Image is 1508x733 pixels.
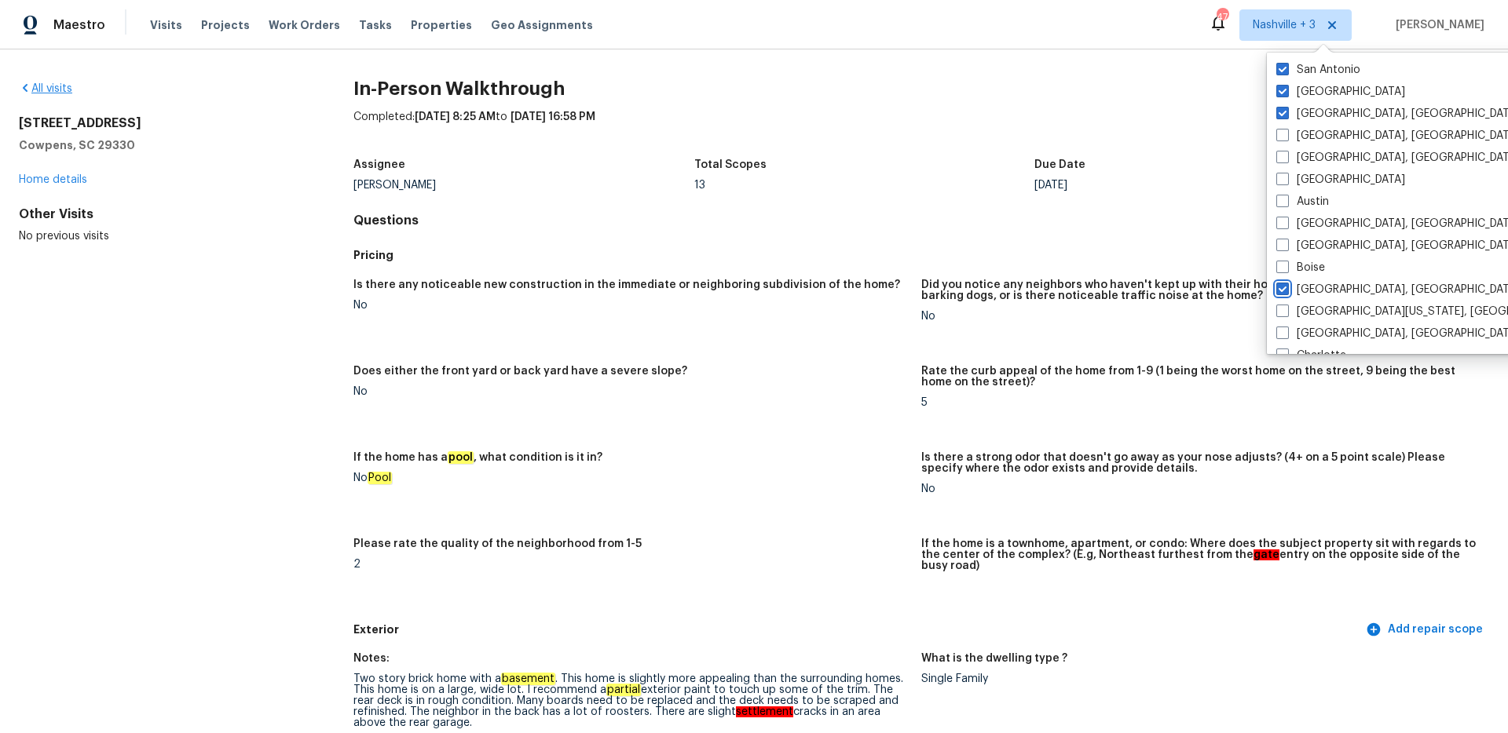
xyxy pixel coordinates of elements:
span: Tasks [359,20,392,31]
h5: Assignee [353,159,405,170]
span: Visits [150,17,182,33]
span: [DATE] 16:58 PM [511,111,595,122]
span: Properties [411,17,472,33]
h5: Due Date [1034,159,1085,170]
h4: Questions [353,213,1489,228]
em: settlement [736,706,793,717]
div: [PERSON_NAME] [353,180,694,191]
div: 13 [694,180,1035,191]
h5: Cowpens, SC 29330 [19,137,303,153]
div: 47 [1217,9,1228,25]
span: No previous visits [19,231,109,242]
h5: Did you notice any neighbors who haven't kept up with their homes (ex. lots of debris, etc.), lou... [921,279,1477,301]
label: San Antonio [1276,62,1360,78]
h5: Total Scopes [694,159,767,170]
h2: In-Person Walkthrough [353,81,1489,97]
div: Two story brick home with a . This home is slightly more appealing than the surrounding homes. Th... [353,673,909,728]
label: Austin [1276,194,1329,210]
em: Pool [368,472,392,484]
h5: Is there any noticeable new construction in the immediate or neighboring subdivision of the home? [353,279,900,290]
div: No [353,300,909,311]
div: Completed: to [353,109,1489,150]
div: 5 [921,397,1477,408]
label: Charlotte [1276,348,1346,363]
h5: Exterior [353,622,1363,638]
div: No [353,386,909,397]
div: No [921,483,1477,494]
button: Add repair scope [1363,615,1489,644]
span: Geo Assignments [491,17,593,33]
label: [GEOGRAPHIC_DATA] [1276,172,1405,188]
h5: Does either the front yard or back yard have a severe slope? [353,366,687,377]
em: gate [1254,549,1279,560]
em: partial [606,684,641,696]
label: [GEOGRAPHIC_DATA] [1276,84,1405,100]
div: No [353,472,909,483]
a: All visits [19,83,72,94]
h5: Pricing [353,247,1363,264]
span: [DATE] 8:25 AM [415,111,496,122]
h5: Please rate the quality of the neighborhood from 1-5 [353,538,642,549]
a: Home details [19,174,87,185]
span: Maestro [53,17,105,33]
div: No [921,311,1477,322]
div: [DATE] [1034,180,1375,191]
span: Nashville + 3 [1253,17,1316,33]
h5: What is the dwelling type ? [921,653,1067,664]
em: basement [501,673,555,685]
label: Boise [1276,260,1325,275]
h5: Notes: [353,653,390,664]
h5: If the home is a townhome, apartment, or condo: Where does the subject property sit with regards ... [921,538,1477,571]
em: pool [448,451,474,464]
h5: Is there a strong odor that doesn't go away as your nose adjusts? (4+ on a 5 point scale) Please ... [921,452,1477,474]
h5: If the home has a , what condition is it in? [353,452,602,463]
span: Projects [201,17,250,33]
h2: [STREET_ADDRESS] [19,115,303,131]
span: [PERSON_NAME] [1389,17,1484,33]
div: Other Visits [19,206,303,222]
span: Add repair scope [1369,620,1483,640]
div: Single Family [921,673,1477,684]
span: Work Orders [269,17,340,33]
h5: Rate the curb appeal of the home from 1-9 (1 being the worst home on the street, 9 being the best... [921,366,1477,388]
div: 2 [353,559,909,570]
